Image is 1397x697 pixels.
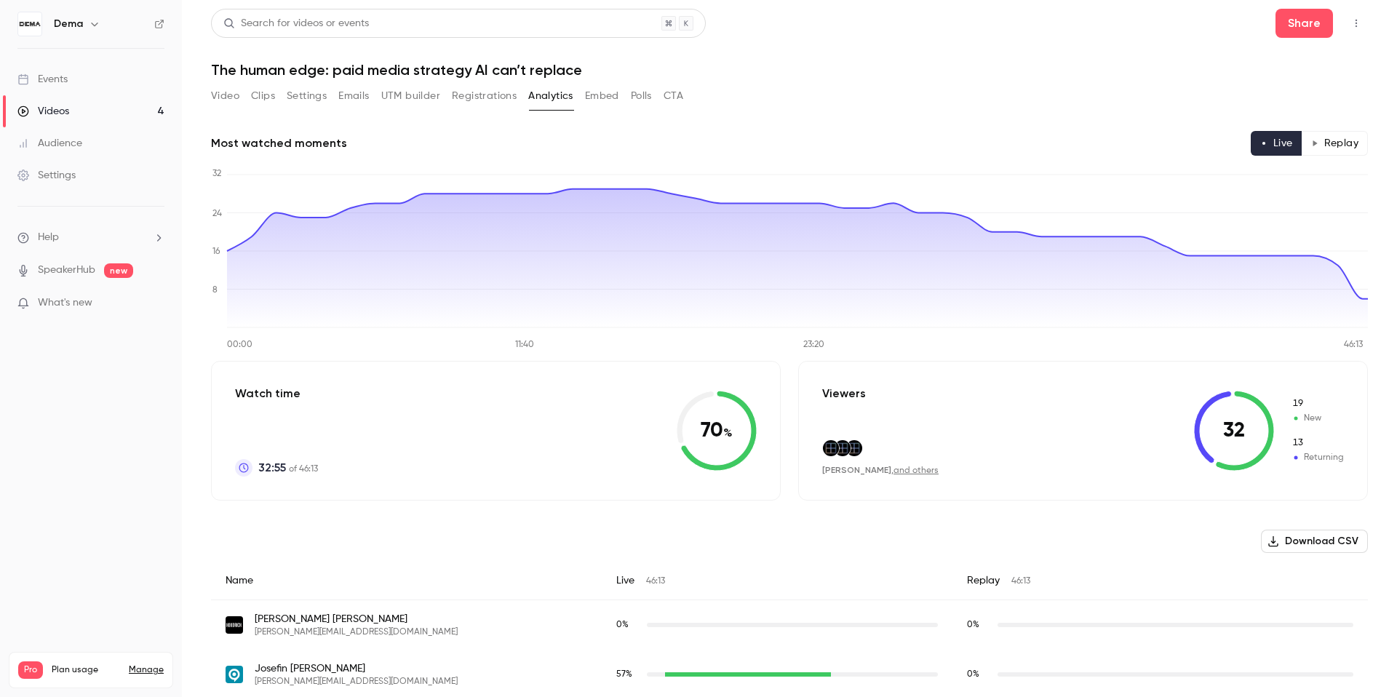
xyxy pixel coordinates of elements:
[1275,9,1333,38] button: Share
[212,170,221,178] tspan: 32
[258,459,286,477] span: 32:55
[255,612,458,626] span: [PERSON_NAME] [PERSON_NAME]
[1291,397,1344,410] span: New
[223,16,369,31] div: Search for videos or events
[616,668,640,681] span: Live watch time
[952,562,1369,600] div: Replay
[967,621,979,629] span: 0 %
[17,136,82,151] div: Audience
[18,12,41,36] img: Dema
[38,295,92,311] span: What's new
[664,84,683,108] button: CTA
[967,668,990,681] span: Replay watch time
[54,17,83,31] h6: Dema
[646,577,665,586] span: 46:13
[822,464,939,477] div: ,
[258,459,318,477] p: of 46:13
[235,385,318,402] p: Watch time
[631,84,652,108] button: Polls
[1251,131,1302,156] button: Live
[211,61,1368,79] h1: The human edge: paid media strategy AI can’t replace
[227,340,252,349] tspan: 00:00
[255,676,458,688] span: [PERSON_NAME][EMAIL_ADDRESS][DOMAIN_NAME]
[452,84,517,108] button: Registrations
[17,104,69,119] div: Videos
[967,618,990,632] span: Replay watch time
[1302,131,1368,156] button: Replay
[287,84,327,108] button: Settings
[616,670,632,679] span: 57 %
[38,263,95,278] a: SpeakerHub
[1291,437,1344,450] span: Returning
[1261,530,1368,553] button: Download CSV
[823,440,839,456] img: dema.ai
[1291,451,1344,464] span: Returning
[226,666,243,683] img: uc.se
[211,135,347,152] h2: Most watched moments
[515,340,534,349] tspan: 11:40
[967,670,979,679] span: 0 %
[17,230,164,245] li: help-dropdown-opener
[251,84,275,108] button: Clips
[835,440,851,456] img: dema.ai
[1344,340,1363,349] tspan: 46:13
[1291,412,1344,425] span: New
[17,72,68,87] div: Events
[18,661,43,679] span: Pro
[226,616,243,634] img: hoodrichuk.com
[129,664,164,676] a: Manage
[255,661,458,676] span: Josefin [PERSON_NAME]
[104,263,133,278] span: new
[255,626,458,638] span: [PERSON_NAME][EMAIL_ADDRESS][DOMAIN_NAME]
[52,664,120,676] span: Plan usage
[616,621,629,629] span: 0 %
[822,465,891,475] span: [PERSON_NAME]
[17,168,76,183] div: Settings
[846,440,862,456] img: dema.ai
[212,247,220,256] tspan: 16
[211,84,239,108] button: Video
[822,385,866,402] p: Viewers
[585,84,619,108] button: Embed
[1345,12,1368,35] button: Top Bar Actions
[893,466,939,475] a: and others
[1011,577,1030,586] span: 46:13
[38,230,59,245] span: Help
[338,84,369,108] button: Emails
[528,84,573,108] button: Analytics
[212,210,222,218] tspan: 24
[602,562,952,600] div: Live
[616,618,640,632] span: Live watch time
[803,340,824,349] tspan: 23:20
[147,297,164,310] iframe: Noticeable Trigger
[381,84,440,108] button: UTM builder
[212,286,218,295] tspan: 8
[211,600,1368,650] div: chloe.anderson@hoodrichuk.com
[211,562,602,600] div: Name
